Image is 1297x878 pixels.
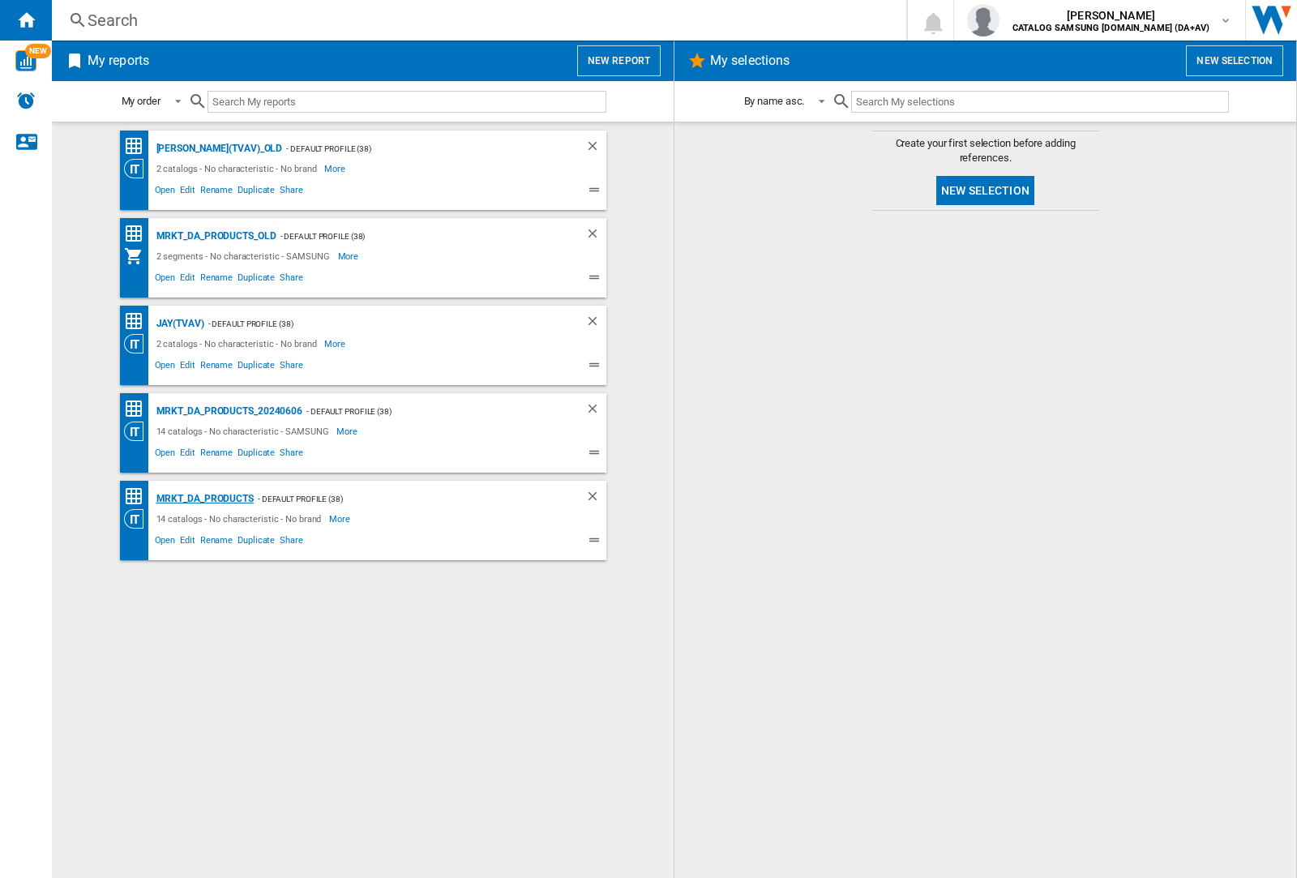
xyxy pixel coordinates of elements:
[152,159,325,178] div: 2 catalogs - No characteristic - No brand
[282,139,552,159] div: - Default profile (38)
[178,533,198,552] span: Edit
[324,334,348,353] span: More
[152,270,178,289] span: Open
[235,533,277,552] span: Duplicate
[198,182,235,202] span: Rename
[124,159,152,178] div: Category View
[277,182,306,202] span: Share
[178,445,198,465] span: Edit
[235,358,277,377] span: Duplicate
[338,246,362,266] span: More
[152,445,178,465] span: Open
[936,176,1034,205] button: New selection
[277,533,306,552] span: Share
[585,226,606,246] div: Delete
[152,422,337,441] div: 14 catalogs - No characteristic - SAMSUNG
[585,401,606,422] div: Delete
[122,95,161,107] div: My order
[124,311,152,332] div: Price Matrix
[152,139,283,159] div: [PERSON_NAME](TVAV)_old
[84,45,152,76] h2: My reports
[277,445,306,465] span: Share
[967,4,1000,36] img: profile.jpg
[198,445,235,465] span: Rename
[851,91,1228,113] input: Search My selections
[302,401,552,422] div: - Default profile (38)
[152,246,338,266] div: 2 segments - No characteristic - SAMSUNG
[178,358,198,377] span: Edit
[872,136,1099,165] span: Create your first selection before adding references.
[124,334,152,353] div: Category View
[577,45,661,76] button: New report
[235,445,277,465] span: Duplicate
[336,422,360,441] span: More
[1012,7,1209,24] span: [PERSON_NAME]
[329,509,353,529] span: More
[254,489,553,509] div: - Default profile (38)
[178,270,198,289] span: Edit
[324,159,348,178] span: More
[152,226,276,246] div: MRKT_DA_PRODUCTS_OLD
[198,358,235,377] span: Rename
[152,401,303,422] div: MRKT_DA_PRODUCTS_20240606
[585,489,606,509] div: Delete
[152,533,178,552] span: Open
[124,399,152,419] div: Price Matrix
[152,314,204,334] div: JAY(TVAV)
[744,95,805,107] div: By name asc.
[124,486,152,507] div: Price Matrix
[124,224,152,244] div: Price Matrix
[124,246,152,266] div: My Assortment
[208,91,606,113] input: Search My reports
[16,91,36,110] img: alerts-logo.svg
[1012,23,1209,33] b: CATALOG SAMSUNG [DOMAIN_NAME] (DA+AV)
[15,50,36,71] img: wise-card.svg
[198,270,235,289] span: Rename
[585,139,606,159] div: Delete
[152,182,178,202] span: Open
[152,509,330,529] div: 14 catalogs - No characteristic - No brand
[152,358,178,377] span: Open
[585,314,606,334] div: Delete
[124,136,152,156] div: Price Matrix
[1186,45,1283,76] button: New selection
[707,45,793,76] h2: My selections
[276,226,553,246] div: - Default profile (38)
[25,44,51,58] span: NEW
[124,422,152,441] div: Category View
[198,533,235,552] span: Rename
[235,270,277,289] span: Duplicate
[277,358,306,377] span: Share
[152,334,325,353] div: 2 catalogs - No characteristic - No brand
[204,314,553,334] div: - Default profile (38)
[277,270,306,289] span: Share
[178,182,198,202] span: Edit
[152,489,254,509] div: MRKT_DA_PRODUCTS
[88,9,864,32] div: Search
[124,509,152,529] div: Category View
[235,182,277,202] span: Duplicate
